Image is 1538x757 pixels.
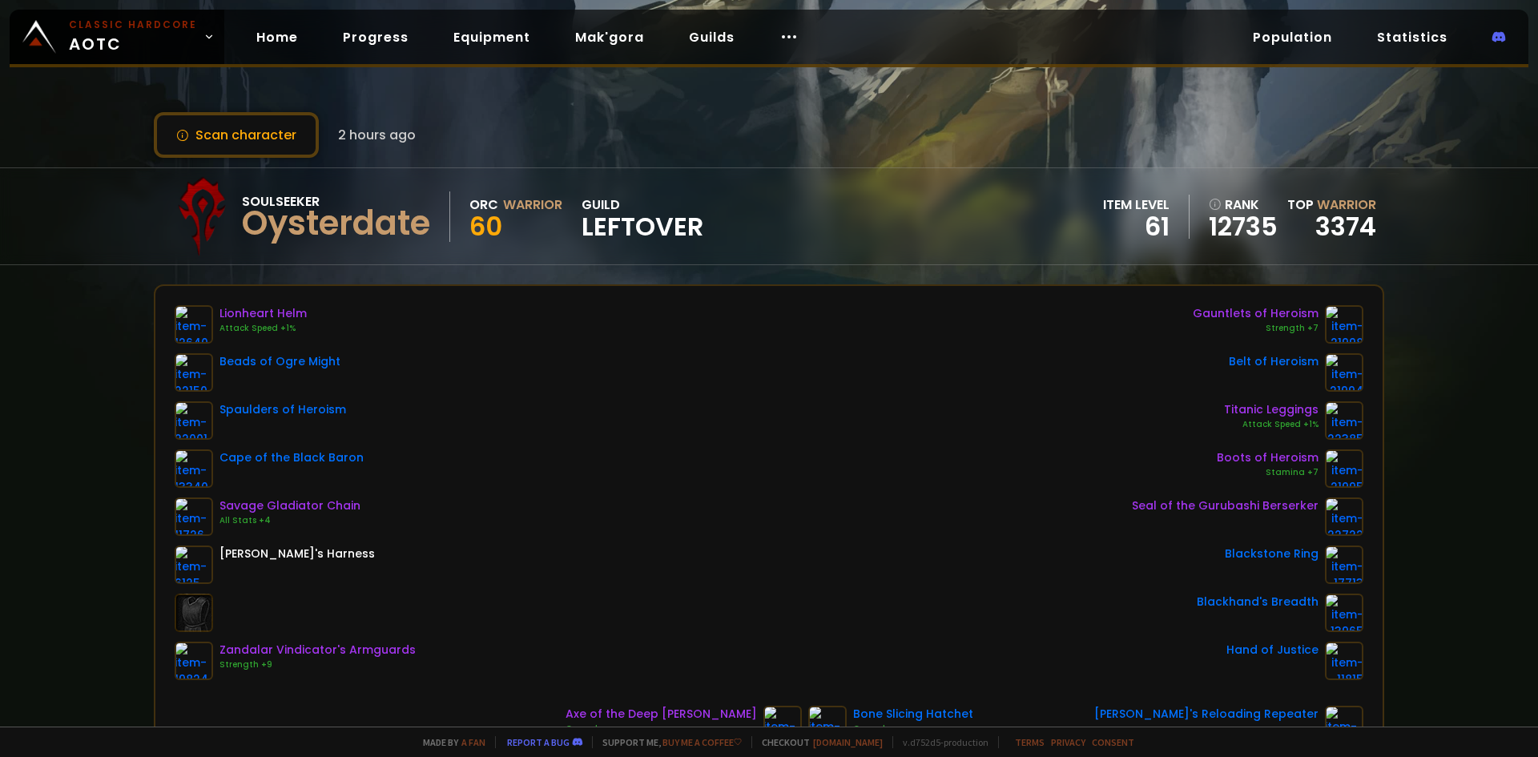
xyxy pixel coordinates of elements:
div: Blackhand's Breadth [1197,594,1319,610]
div: Attack Speed +1% [219,322,307,335]
a: [DOMAIN_NAME] [813,736,883,748]
div: Beads of Ogre Might [219,353,340,370]
div: [PERSON_NAME]'s Reloading Repeater [1094,706,1319,723]
div: Soulseeker [242,191,430,211]
a: a fan [461,736,485,748]
span: v. d752d5 - production [892,736,988,748]
a: 3374 [1315,208,1376,244]
a: Population [1240,21,1345,54]
img: item-811 [763,706,802,744]
div: Gauntlets of Heroism [1193,305,1319,322]
div: Crusader [566,723,757,735]
img: item-21994 [1325,353,1363,392]
img: item-11726 [175,497,213,536]
img: item-21995 [1325,449,1363,488]
div: Axe of the Deep [PERSON_NAME] [566,706,757,723]
img: item-22150 [175,353,213,392]
img: item-22347 [1325,706,1363,744]
small: Classic Hardcore [69,18,197,32]
span: 2 hours ago [338,125,416,145]
img: item-11815 [1325,642,1363,680]
div: Belt of Heroism [1229,353,1319,370]
button: Scan character [154,112,319,158]
div: 61 [1103,215,1170,239]
a: Classic HardcoreAOTC [10,10,224,64]
a: Buy me a coffee [662,736,742,748]
a: Guilds [676,21,747,54]
div: Stamina +7 [1217,466,1319,479]
img: item-22722 [1325,497,1363,536]
a: 12735 [1209,215,1278,239]
div: Zandalar Vindicator's Armguards [219,642,416,658]
a: Equipment [441,21,543,54]
span: LEFTOVER [582,215,703,239]
a: Mak'gora [562,21,657,54]
img: item-12640 [175,305,213,344]
span: AOTC [69,18,197,56]
img: item-19824 [175,642,213,680]
a: Statistics [1364,21,1460,54]
a: Progress [330,21,421,54]
span: Checkout [751,736,883,748]
span: Warrior [1317,195,1376,214]
div: [PERSON_NAME]'s Harness [219,546,375,562]
div: Cape of the Black Baron [219,449,364,466]
img: item-17713 [1325,546,1363,584]
div: Spaulders of Heroism [219,401,346,418]
span: Support me, [592,736,742,748]
div: guild [582,195,703,239]
div: Strength +7 [1193,322,1319,335]
div: Blackstone Ring [1225,546,1319,562]
div: All Stats +4 [219,514,360,527]
div: Bone Slicing Hatchet [853,706,973,723]
div: Hand of Justice [1226,642,1319,658]
img: item-22385 [1325,401,1363,440]
div: Warrior [503,195,562,215]
div: Crusader [853,723,973,735]
a: Privacy [1051,736,1085,748]
div: Oysterdate [242,211,430,236]
div: Orc [469,195,498,215]
img: item-6125 [175,546,213,584]
a: Home [244,21,311,54]
div: Boots of Heroism [1217,449,1319,466]
div: Lionheart Helm [219,305,307,322]
div: Top [1287,195,1376,215]
img: item-13965 [1325,594,1363,632]
div: Attack Speed +1% [1224,418,1319,431]
div: Savage Gladiator Chain [219,497,360,514]
span: Made by [413,736,485,748]
span: 60 [469,208,502,244]
img: item-13340 [175,449,213,488]
div: rank [1209,195,1278,215]
div: Titanic Leggings [1224,401,1319,418]
a: Terms [1015,736,1045,748]
img: item-21998 [1325,305,1363,344]
div: item level [1103,195,1170,215]
div: Seal of the Gurubashi Berserker [1132,497,1319,514]
img: item-18737 [808,706,847,744]
img: item-22001 [175,401,213,440]
a: Consent [1092,736,1134,748]
div: Strength +9 [219,658,416,671]
a: Report a bug [507,736,570,748]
